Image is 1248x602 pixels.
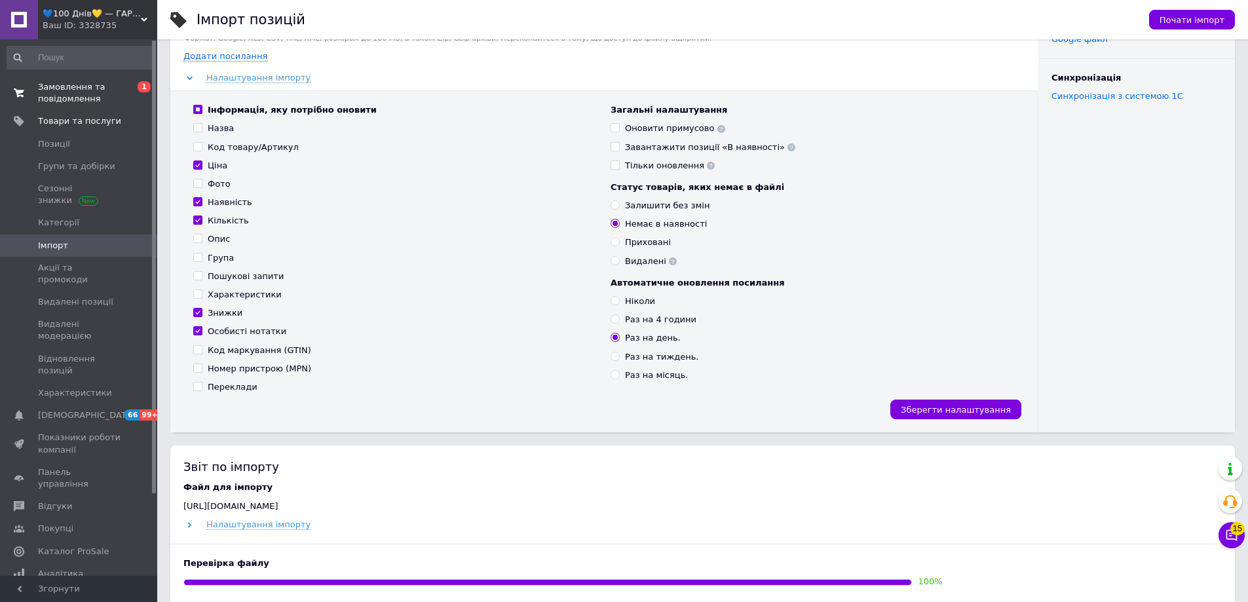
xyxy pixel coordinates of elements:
span: Показники роботи компанії [38,432,121,455]
div: 100 % [918,576,943,588]
span: Каталог ProSale [38,546,109,557]
span: Зберегти налаштування [901,405,1011,415]
span: Відгуки [38,500,72,512]
div: Немає в наявності [625,218,707,230]
div: Залишити без змін [625,200,709,212]
a: Google файл [1051,34,1108,44]
div: Інформація, яку потрібно оновити [208,104,377,116]
div: Фото [208,178,231,190]
div: Ціна [208,160,227,172]
div: Характеристики [208,289,282,301]
div: Раз на місяць. [625,369,688,381]
div: Перевірка файлу [183,557,1222,569]
span: Акції та промокоди [38,262,121,286]
button: Зберегти налаштування [890,400,1021,419]
div: Завантажити позиції «В наявності» [625,141,795,153]
div: Звіт по імпорту [183,459,1222,475]
span: Покупці [38,523,73,535]
span: Товари та послуги [38,115,121,127]
div: Код товару/Артикул [208,141,299,153]
span: 💙100 Днів💛 — ГАРАНТІЯ✅ [43,8,141,20]
div: Наявність [208,197,252,208]
div: Ваш ID: 3328735 [43,20,157,31]
span: Замовлення та повідомлення [38,81,121,105]
span: Додати посилання [183,51,267,62]
span: [DEMOGRAPHIC_DATA] [38,409,135,421]
span: [URL][DOMAIN_NAME] [183,501,278,511]
span: Видалені позиції [38,296,113,308]
div: Приховані [625,236,671,248]
h1: Імпорт позицій [197,12,305,28]
button: Почати імпорт [1149,10,1235,29]
span: Характеристики [38,387,112,399]
span: Відновлення позицій [38,353,121,377]
div: Файл для імпорту [183,481,1222,493]
span: 66 [124,409,140,421]
span: Імпорт [38,240,68,252]
div: Загальні налаштування [611,104,1015,116]
div: Раз на тиждень. [625,351,698,363]
div: Номер пристрою (MPN) [208,363,311,375]
div: Синхронізація [1051,72,1222,84]
span: Налаштування імпорту [206,519,311,530]
div: Особисті нотатки [208,326,286,337]
div: Опис [208,233,230,245]
div: Раз на 4 години [625,314,696,326]
span: Групи та добірки [38,160,115,172]
span: Налаштування імпорту [206,73,311,83]
span: 1 [138,81,151,92]
div: Знижки [208,307,242,319]
span: Видалені модерацією [38,318,121,342]
button: Чат з покупцем15 [1219,522,1245,548]
div: Кількість [208,215,249,227]
div: Пошукові запити [208,271,284,282]
div: Тільки оновлення [625,160,715,172]
div: Статус товарів, яких немає в файлі [611,181,1015,193]
span: 15 [1230,522,1245,535]
div: Група [208,252,234,264]
input: Пошук [7,46,155,69]
span: Позиції [38,138,70,150]
a: Синхронізація з системою 1С [1051,91,1183,101]
span: Аналітика [38,568,83,580]
div: Оновити примусово [625,122,725,134]
div: Ніколи [625,295,655,307]
div: Переклади [208,381,257,393]
span: 99+ [140,409,161,421]
div: Видалені [625,255,677,267]
div: Автоматичне оновлення посилання [611,277,1015,289]
div: Код маркування (GTIN) [208,345,311,356]
span: Категорії [38,217,79,229]
div: Назва [208,122,234,134]
div: Раз на день. [625,332,681,344]
span: Панель управління [38,466,121,490]
span: Сезонні знижки [38,183,121,206]
span: Почати імпорт [1160,15,1224,25]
